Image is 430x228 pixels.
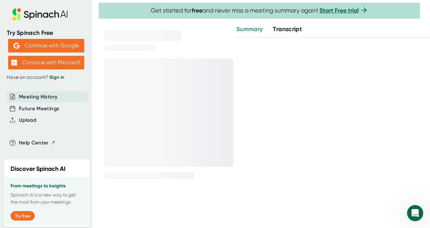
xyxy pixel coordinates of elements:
button: Upload [19,116,36,124]
img: Aehbyd4JwY73AAAAAElFTkSuQmCC [14,43,20,49]
button: Try free [10,211,35,221]
div: Try Spinach Free [7,29,85,37]
b: free [192,7,202,14]
button: Summary [236,25,263,34]
div: Have an account? [7,74,85,81]
h2: Discover Spinach AI [10,164,66,174]
button: Continue with Microsoft [8,56,84,69]
span: Transcript [273,25,302,33]
span: Help Center [19,139,49,147]
span: Summary [236,25,263,33]
button: Help Center [19,139,56,147]
h3: From meetings to insights [10,183,83,189]
a: Start Free trial [319,7,359,14]
button: Future Meetings [19,105,59,113]
button: Transcript [273,25,302,34]
p: Spinach AI is a new way to get the most from your meetings [10,191,83,206]
button: Meeting History [19,93,57,101]
button: Continue with Google [8,39,84,52]
iframe: Intercom live chat [407,205,423,221]
a: Sign in [49,74,64,80]
span: Get started for and never miss a meeting summary again! [151,7,368,15]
